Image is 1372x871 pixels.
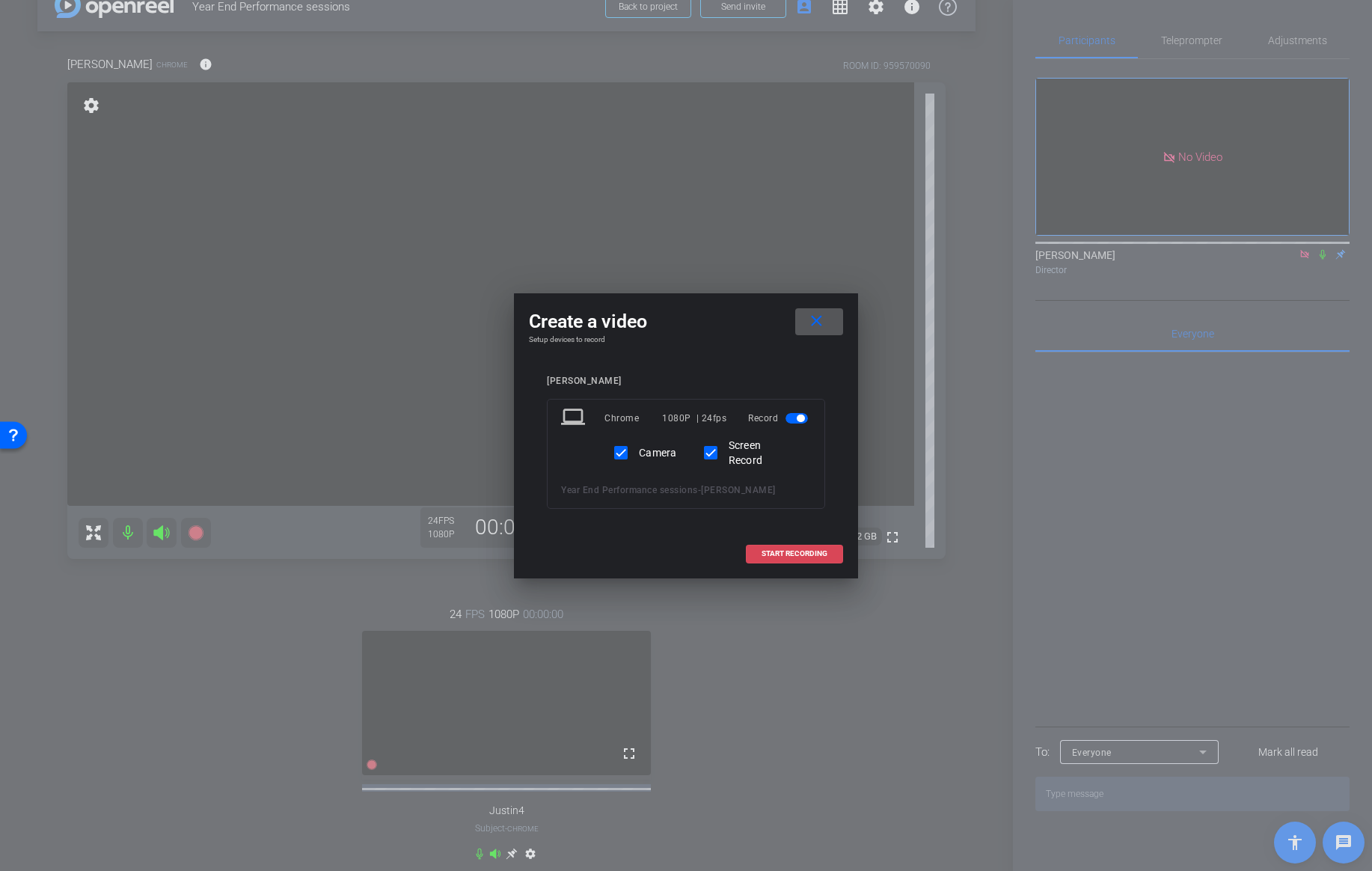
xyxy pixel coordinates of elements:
label: Camera [636,445,677,460]
div: Record [748,405,811,432]
div: Chrome [604,405,662,432]
button: START RECORDING [746,545,843,563]
mat-icon: close [807,312,826,331]
h4: Setup devices to record [529,335,843,344]
div: 1080P | 24fps [662,405,726,432]
span: - [698,485,702,495]
div: Create a video [529,308,843,335]
label: Screen Record [726,438,793,468]
span: Year End Performance sessions [561,485,698,495]
div: [PERSON_NAME] [547,376,825,387]
span: [PERSON_NAME] [701,485,776,495]
mat-icon: laptop [561,405,588,432]
span: START RECORDING [762,550,827,557]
